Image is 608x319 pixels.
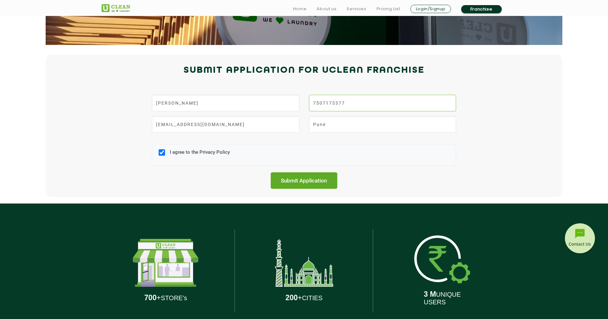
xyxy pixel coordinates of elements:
img: presence-1.svg [133,239,199,287]
p: STORE's [144,293,187,302]
a: About us [317,5,336,13]
p: UNIQUE USERS [424,290,461,306]
img: contact-btn [564,223,596,255]
h2: Submit Application for UCLEAN FRANCHISE [101,63,507,78]
a: Home [293,5,307,13]
input: Name* [152,95,299,111]
input: Email Id* [152,116,299,133]
b: 200 [285,293,297,302]
a: Pricing List [377,5,400,13]
img: UClean Laundry and Dry Cleaning [101,4,130,12]
label: I agree to the Privacy Policy [168,149,230,161]
img: presence-2.svg [275,239,333,287]
a: Franchise [461,5,502,13]
p: CITIES [285,293,322,302]
input: Phone Number* [309,95,456,111]
b: 3 M [424,290,436,298]
input: Submit Application [271,172,338,189]
span: + [144,293,161,302]
b: 700 [144,293,156,302]
input: City* [309,116,456,133]
a: Login/Signup [410,5,451,13]
span: + [285,293,302,302]
img: presence-3.svg [414,235,470,283]
a: Services [347,5,366,13]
